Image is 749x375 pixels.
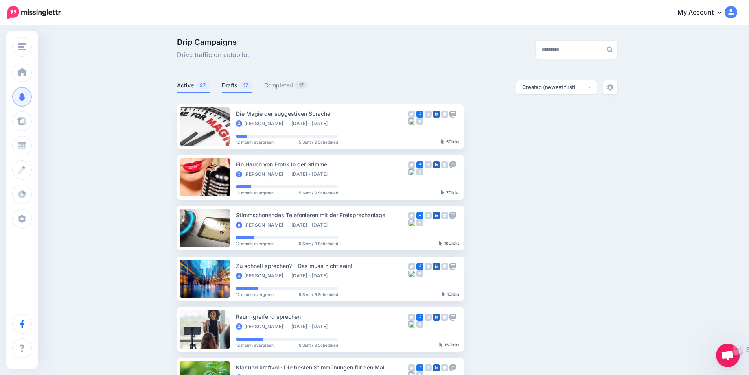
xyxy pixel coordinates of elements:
[408,263,415,270] img: twitter-grey-square.png
[441,140,459,144] div: Clicks
[236,211,408,220] div: Stimmschonendes Telefonieren mit der Freisprechanlage
[408,321,415,328] img: bluesky-grey-square.png
[439,241,459,246] div: Clicks
[236,160,408,169] div: Ein Hauch von Erotik in der Stimme
[264,81,308,90] a: Completed17
[433,263,440,270] img: linkedin-square.png
[177,38,249,46] span: Drip Campaigns
[222,81,252,90] a: Drafts17
[441,161,448,168] img: google_business-grey-square.png
[239,81,252,89] span: 17
[236,242,274,246] span: 12 month evergreen
[291,171,331,177] li: [DATE] - [DATE]
[236,171,287,177] li: [PERSON_NAME]
[299,242,338,246] span: 5 Sent / 9 Scheduled
[449,314,456,321] img: mastodon-grey-square.png
[299,191,338,195] span: 5 Sent / 9 Scheduled
[416,212,423,219] img: facebook-square.png
[408,364,415,371] img: twitter-grey-square.png
[442,292,459,297] div: Clicks
[408,168,415,175] img: bluesky-grey-square.png
[408,111,415,118] img: twitter-grey-square.png
[607,46,613,52] img: search-grey-6.png
[441,364,448,371] img: google_business-grey-square.png
[416,270,423,277] img: medium-grey-square.png
[433,314,440,321] img: linkedin-square.png
[516,80,597,94] button: Created (newest first)
[236,312,408,321] div: Raum-greifend sprechen
[449,212,456,219] img: mastodon-grey-square.png
[416,314,423,321] img: facebook-square.png
[291,323,331,330] li: [DATE] - [DATE]
[607,84,613,91] img: settings-grey.png
[425,314,432,321] img: instagram-grey-square.png
[670,3,737,22] a: My Account
[408,118,415,125] img: bluesky-grey-square.png
[236,120,287,127] li: [PERSON_NAME]
[439,342,443,347] img: pointer-grey-darker.png
[447,292,449,296] b: 1
[433,364,440,371] img: linkedin-square.png
[425,364,432,371] img: instagram-grey-square.png
[177,81,210,90] a: Active27
[449,263,456,270] img: mastodon-grey-square.png
[446,139,449,144] b: 6
[18,43,26,50] img: menu.png
[177,50,249,60] span: Drive traffic on autopilot
[449,111,456,118] img: mastodon-grey-square.png
[416,161,423,168] img: facebook-square.png
[236,222,287,228] li: [PERSON_NAME]
[441,190,444,195] img: pointer-grey-darker.png
[236,140,274,144] span: 12 month evergreen
[236,343,274,347] span: 12 month evergreen
[236,191,274,195] span: 12 month evergreen
[236,273,287,279] li: [PERSON_NAME]
[408,219,415,226] img: bluesky-grey-square.png
[408,212,415,219] img: twitter-grey-square.png
[425,263,432,270] img: instagram-grey-square.png
[416,263,423,270] img: facebook-square.png
[416,118,423,125] img: medium-grey-square.png
[441,139,444,144] img: pointer-grey-darker.png
[416,168,423,175] img: medium-grey-square.png
[433,161,440,168] img: linkedin-square.png
[441,190,459,195] div: Clicks
[299,343,338,347] span: 6 Sent / 9 Scheduled
[236,323,287,330] li: [PERSON_NAME]
[236,292,274,296] span: 12 month evergreen
[716,344,740,367] div: Chat öffnen
[441,314,448,321] img: google_business-grey-square.png
[439,343,459,347] div: Clicks
[441,263,448,270] img: google_business-grey-square.png
[439,241,442,246] img: pointer-grey-darker.png
[425,161,432,168] img: instagram-grey-square.png
[441,111,448,118] img: google_business-grey-square.png
[441,212,448,219] img: google_business-grey-square.png
[416,111,423,118] img: facebook-square.png
[291,222,331,228] li: [DATE] - [DATE]
[236,261,408,270] div: Zu schnell sprechen? – Das muss nicht sein!
[416,364,423,371] img: facebook-square.png
[416,219,423,226] img: medium-grey-square.png
[442,292,445,296] img: pointer-grey-darker.png
[522,83,587,91] div: Created (newest first)
[444,241,449,246] b: 10
[408,161,415,168] img: twitter-grey-square.png
[449,364,456,371] img: mastodon-grey-square.png
[196,81,210,89] span: 27
[299,292,338,296] span: 5 Sent / 9 Scheduled
[7,6,61,19] img: Missinglettr
[295,81,307,89] span: 17
[446,190,449,195] b: 7
[291,120,331,127] li: [DATE] - [DATE]
[425,111,432,118] img: instagram-grey-square.png
[408,314,415,321] img: twitter-grey-square.png
[236,109,408,118] div: Die Magie der suggestiven Sprache
[425,212,432,219] img: instagram-grey-square.png
[299,140,338,144] span: 5 Sent / 9 Scheduled
[433,212,440,219] img: linkedin-square.png
[416,321,423,328] img: medium-grey-square.png
[449,161,456,168] img: mastodon-grey-square.png
[236,363,408,372] div: Klar und kraftvoll: Die besten Stimmübungen für den Mai
[445,342,449,347] b: 16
